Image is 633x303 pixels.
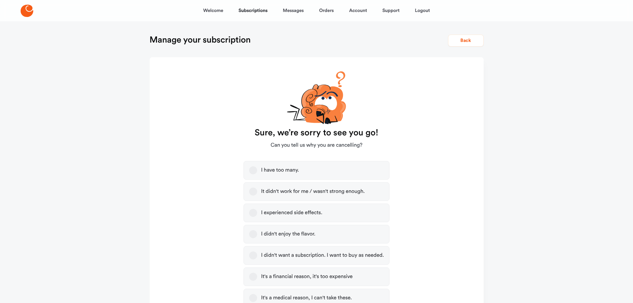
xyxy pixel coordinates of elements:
[249,166,257,174] button: I have too many.
[255,127,379,138] strong: Sure, we’re sorry to see you go!
[249,209,257,217] button: I experienced side effects.
[261,273,353,280] div: It's a financial reason, it's too expensive
[270,141,362,149] span: Can you tell us why you are cancelling?
[261,167,299,174] div: I have too many.
[261,231,315,237] div: I didn't enjoy the flavor.
[238,3,267,19] a: Subscriptions
[203,3,223,19] a: Welcome
[349,3,367,19] a: Account
[150,35,251,45] h1: Manage your subscription
[249,294,257,302] button: It's a medical reason, I can't take these.
[319,3,334,19] a: Orders
[261,252,384,259] div: I didn't want a subscription. I want to buy as needed.
[382,3,399,19] a: Support
[249,230,257,238] button: I didn't enjoy the flavor.
[415,3,430,19] a: Logout
[249,188,257,196] button: It didn't work for me / wasn't strong enough.
[287,69,346,124] img: cartoon-confuse-xvMLqgb5.svg
[283,3,304,19] a: Messages
[261,295,352,301] div: It's a medical reason, I can't take these.
[249,251,257,259] button: I didn't want a subscription. I want to buy as needed.
[249,273,257,281] button: It's a financial reason, it's too expensive
[261,210,322,216] div: I experienced side effects.
[261,188,365,195] div: It didn't work for me / wasn't strong enough.
[448,35,484,47] button: Back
